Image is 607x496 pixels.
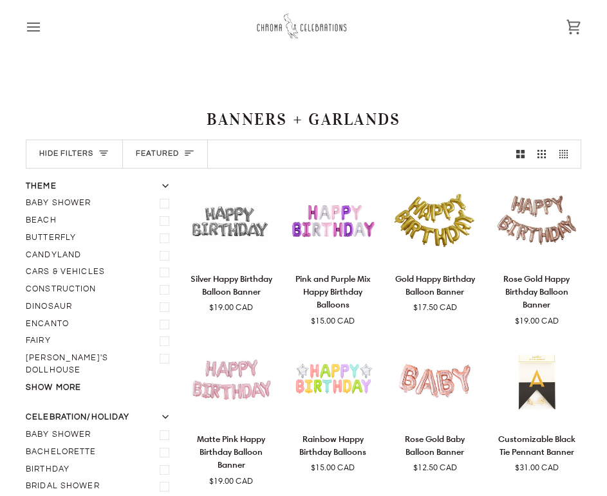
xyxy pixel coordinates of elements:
[515,315,559,327] span: $19.00 CAD
[311,315,355,327] span: $15.00 CAD
[288,272,378,311] p: Pink and Purple Mix Happy Birthday Balloons
[492,341,581,473] product-grid-item: Customizable Black Tie Pennant Banner
[288,341,378,422] product-grid-item-variant: Default Title
[26,230,174,247] label: Butterfly
[187,432,276,472] p: Matte Pink Happy Birthday Balloon Banner
[26,181,57,193] span: Theme
[26,181,174,196] button: Theme
[492,427,581,473] a: Customizable Black Tie Pennant Banner
[187,181,276,262] product-grid-item-variant: Default Title
[413,301,457,313] span: $17.50 CAD
[26,333,174,350] label: Fairy
[187,341,276,422] product-grid-item-variant: Default Title
[492,181,581,262] product-grid-item-variant: Default Title
[288,181,378,262] product-grid-item-variant: Default Title
[390,341,480,473] product-grid-item: Rose Gold Baby Balloon Banner
[390,181,480,313] product-grid-item: Gold Happy Birthday Balloon Banner
[187,341,276,487] product-grid-item: Matte Pink Happy Birthday Balloon Banner
[288,267,378,327] a: Pink and Purple Mix Happy Birthday Balloons
[209,475,253,487] span: $19.00 CAD
[492,181,581,262] a: Rose Gold Happy Birthday Balloon Banner
[390,432,480,459] p: Rose Gold Baby Balloon Banner
[26,382,174,394] button: Show more
[311,461,355,473] span: $15.00 CAD
[255,10,351,44] img: Chroma Celebrations
[187,272,276,299] p: Silver Happy Birthday Balloon Banner
[288,181,378,262] img: Pink and Purple Mix Happy Birthday Balloons
[209,301,253,313] span: $19.00 CAD
[26,478,174,495] label: Bridal Shower
[26,461,174,479] label: Birthday
[26,316,174,333] label: Encanto
[187,341,276,422] img: Matte Pink Happy BIrthday Balloon Garland
[390,181,480,262] product-grid-item-variant: Default Title
[26,212,174,230] label: Beach
[39,148,93,160] span: Hide filters
[553,140,581,168] button: Show 4 products per row
[26,350,174,380] label: Gabby's Dollhouse
[492,432,581,459] p: Customizable Black Tie Pennant Banner
[492,341,581,422] product-grid-item-variant: Default Title
[187,427,276,487] a: Matte Pink Happy Birthday Balloon Banner
[26,412,129,424] span: Celebration/Holiday
[288,432,378,459] p: Rainbow Happy Birthday Balloons
[26,281,174,299] label: Construction
[390,181,480,262] img: Gold Happy Birthday Balloon Banner
[123,140,208,168] button: Sort
[492,341,581,422] a: Customizable Black Tie Pennant Banner
[187,267,276,313] a: Silver Happy Birthday Balloon Banner
[136,148,179,160] span: Featured
[187,181,276,313] product-grid-item: Silver Happy Birthday Balloon Banner
[413,461,457,473] span: $12.50 CAD
[390,267,480,313] a: Gold Happy Birthday Balloon Banner
[288,427,378,473] a: Rainbow Happy Birthday Balloons
[492,272,581,311] p: Rose Gold Happy Birthday Balloon Banner
[26,299,174,316] label: Dinosaur
[492,181,581,327] product-grid-item: Rose Gold Happy Birthday Balloon Banner
[390,341,480,422] product-grid-item-variant: Default Title
[510,140,532,168] button: Show 2 products per row
[26,195,174,379] ul: Filter
[390,341,480,422] img: Rose Gold Baby Balloon Banner
[390,427,480,473] a: Rose Gold Baby Balloon Banner
[26,195,174,212] label: Baby Shower
[26,264,174,281] label: Cars & Vehicles
[26,444,174,461] label: Bachelorette
[515,461,559,473] span: $31.00 CAD
[288,341,378,422] a: Rainbow Happy Birthday Balloons
[26,412,174,427] button: Celebration/Holiday
[390,272,480,299] p: Gold Happy Birthday Balloon Banner
[531,140,553,168] button: Show 3 products per row
[288,341,378,473] product-grid-item: Rainbow Happy Birthday Balloons
[26,247,174,264] label: Candyland
[187,341,276,422] a: Matte Pink Happy Birthday Balloon Banner
[187,181,276,262] img: Silver Happy Birthday Balloon Banner
[26,427,174,444] label: Baby shower
[288,181,378,327] product-grid-item: Pink and Purple Mix Happy Birthday Balloons
[26,140,123,168] button: Hide filters
[26,109,581,129] h1: Banners + Garlands
[492,267,581,327] a: Rose Gold Happy Birthday Balloon Banner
